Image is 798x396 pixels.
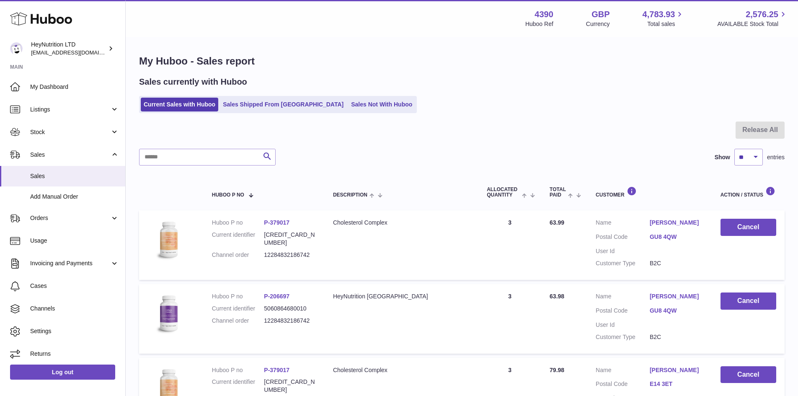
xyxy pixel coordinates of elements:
span: AVAILABLE Stock Total [717,20,788,28]
button: Cancel [721,366,776,383]
div: Cholesterol Complex [333,219,470,227]
span: entries [767,153,785,161]
div: Huboo Ref [525,20,553,28]
dd: B2C [650,259,704,267]
span: Sales [30,151,110,159]
div: HeyNutrition LTD [31,41,106,57]
dd: [CREDIT_CARD_NUMBER] [264,378,316,394]
a: GU8 4QW [650,233,704,241]
div: Action / Status [721,186,776,198]
span: Huboo P no [212,192,244,198]
button: Cancel [721,292,776,310]
span: My Dashboard [30,83,119,91]
span: 63.99 [550,219,564,226]
span: Sales [30,172,119,180]
dd: 12284832186742 [264,251,316,259]
dt: Channel order [212,317,264,325]
dt: Huboo P no [212,292,264,300]
dt: Postal Code [596,380,650,390]
span: Description [333,192,367,198]
dd: B2C [650,333,704,341]
a: E14 3ET [650,380,704,388]
div: Customer [596,186,704,198]
a: Sales Not With Huboo [348,98,415,111]
a: GU8 4QW [650,307,704,315]
dd: 5060864680010 [264,305,316,313]
dt: Customer Type [596,259,650,267]
span: 79.98 [550,367,564,373]
h2: Sales currently with Huboo [139,76,247,88]
strong: 4390 [535,9,553,20]
dt: Postal Code [596,233,650,243]
span: 63.98 [550,293,564,300]
dt: Postal Code [596,307,650,317]
span: Channels [30,305,119,313]
dt: User Id [596,247,650,255]
a: Current Sales with Huboo [141,98,218,111]
div: Cholesterol Complex [333,366,470,374]
dt: Current identifier [212,231,264,247]
dt: Huboo P no [212,219,264,227]
a: 2,576.25 AVAILABLE Stock Total [717,9,788,28]
dd: [CREDIT_CARD_NUMBER] [264,231,316,247]
a: P-379017 [264,219,289,226]
td: 3 [478,210,541,280]
label: Show [715,153,730,161]
span: 4,783.93 [643,9,675,20]
a: [PERSON_NAME] [650,292,704,300]
img: 43901725567622.jpeg [147,292,189,334]
dt: Current identifier [212,305,264,313]
span: Settings [30,327,119,335]
span: Add Manual Order [30,193,119,201]
span: Invoicing and Payments [30,259,110,267]
a: Sales Shipped From [GEOGRAPHIC_DATA] [220,98,346,111]
dt: Name [596,366,650,376]
a: P-379017 [264,367,289,373]
dt: Name [596,292,650,303]
a: Log out [10,365,115,380]
a: 4,783.93 Total sales [643,9,685,28]
dt: Channel order [212,251,264,259]
img: info@heynutrition.com [10,42,23,55]
span: Listings [30,106,110,114]
dt: Customer Type [596,333,650,341]
span: Total sales [647,20,684,28]
dt: Name [596,219,650,229]
dt: Huboo P no [212,366,264,374]
span: Returns [30,350,119,358]
span: Usage [30,237,119,245]
span: ALLOCATED Quantity [487,187,520,198]
span: Total paid [550,187,566,198]
dd: 12284832186742 [264,317,316,325]
a: P-206697 [264,293,289,300]
span: Stock [30,128,110,136]
img: 43901725566350.jpg [147,219,189,261]
span: Cases [30,282,119,290]
span: [EMAIL_ADDRESS][DOMAIN_NAME] [31,49,123,56]
dt: Current identifier [212,378,264,394]
span: Orders [30,214,110,222]
div: HeyNutrition [GEOGRAPHIC_DATA] [333,292,470,300]
strong: GBP [591,9,609,20]
button: Cancel [721,219,776,236]
a: [PERSON_NAME] [650,219,704,227]
dt: User Id [596,321,650,329]
div: Currency [586,20,610,28]
h1: My Huboo - Sales report [139,54,785,68]
td: 3 [478,284,541,354]
a: [PERSON_NAME] [650,366,704,374]
span: 2,576.25 [746,9,778,20]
